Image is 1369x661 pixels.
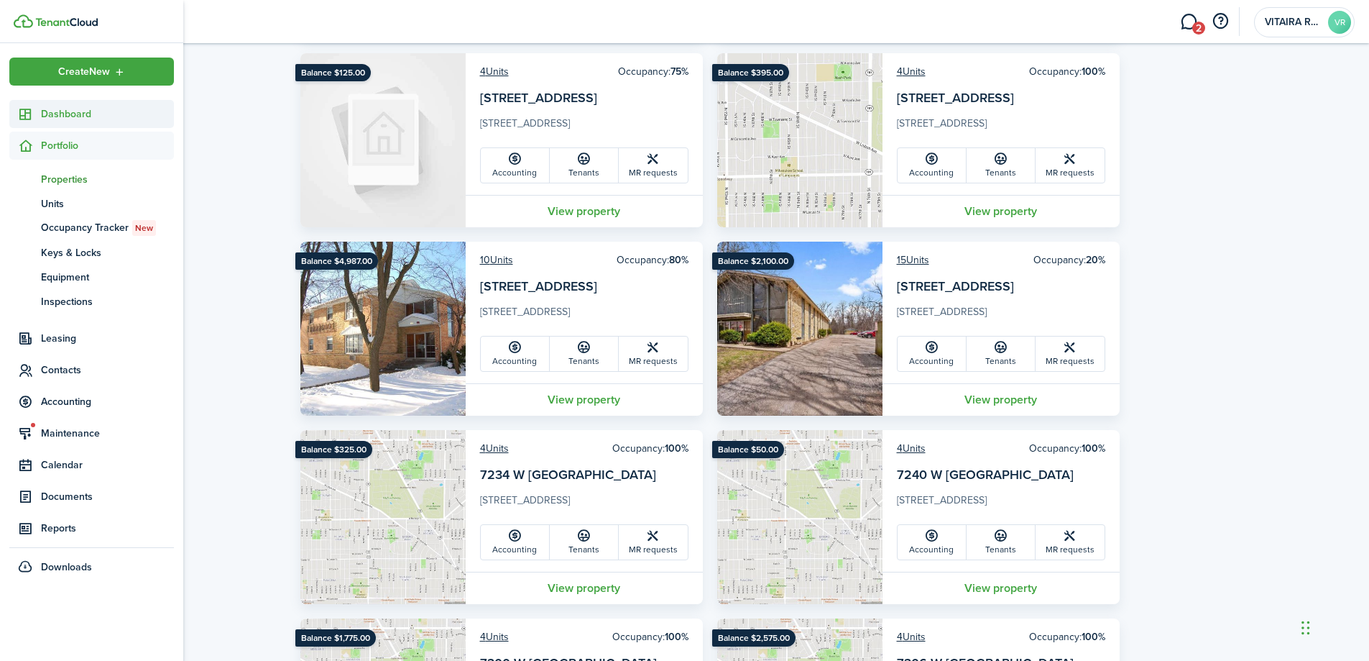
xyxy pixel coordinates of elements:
span: Occupancy Tracker [41,220,174,236]
a: Properties [9,167,174,191]
card-header-right: Occupancy: [617,252,688,268]
a: View property [882,383,1120,416]
span: Keys & Locks [41,245,174,260]
a: Accounting [481,525,550,560]
ribbon: Balance $2,575.00 [712,629,796,647]
a: Tenants [550,525,619,560]
a: 7234 W [GEOGRAPHIC_DATA] [480,465,656,484]
span: Dashboard [41,106,174,122]
a: Messaging [1175,4,1202,40]
span: Maintenance [41,426,174,441]
span: Create New [58,67,110,77]
span: Reports [41,521,174,536]
card-header-right: Occupancy: [1029,441,1105,456]
ribbon: Balance $395.00 [712,64,789,81]
a: MR requests [619,337,688,371]
a: 4Units [480,441,509,456]
span: Leasing [41,331,174,346]
card-description: [STREET_ADDRESS] [897,116,1105,139]
ribbon: Balance $2,100.00 [712,252,794,270]
a: Accounting [898,337,967,371]
a: [STREET_ADDRESS] [897,277,1014,296]
img: TenantCloud [14,14,33,28]
img: Property avatar [300,430,466,604]
a: Accounting [898,525,967,560]
b: 100% [1082,441,1105,456]
span: New [135,222,153,234]
a: MR requests [619,525,688,560]
ribbon: Balance $50.00 [712,441,784,458]
a: 4Units [897,441,926,456]
a: [STREET_ADDRESS] [480,277,597,296]
card-description: [STREET_ADDRESS] [480,493,688,516]
a: Tenants [550,148,619,183]
a: Accounting [898,148,967,183]
span: Calendar [41,457,174,473]
img: Property avatar [717,242,882,416]
a: View property [882,572,1120,604]
a: Tenants [967,337,1036,371]
span: Inspections [41,294,174,309]
a: View property [882,195,1120,227]
button: Open menu [9,58,174,86]
a: Accounting [481,148,550,183]
a: [STREET_ADDRESS] [897,88,1014,107]
b: 75% [670,64,688,79]
a: Inspections [9,289,174,314]
button: Open resource center [1208,9,1232,34]
iframe: Chat Widget [1130,506,1369,661]
span: Properties [41,172,174,187]
img: TenantCloud [35,18,98,27]
a: Tenants [967,525,1036,560]
a: 4Units [897,64,926,79]
span: Documents [41,489,174,504]
span: Equipment [41,270,174,285]
a: 10Units [480,252,513,268]
b: 100% [665,441,688,456]
b: 100% [665,629,688,644]
a: 4Units [480,629,509,644]
a: Accounting [481,337,550,371]
card-header-right: Occupancy: [1033,252,1105,268]
span: Portfolio [41,138,174,153]
a: Occupancy TrackerNew [9,216,174,240]
a: View property [466,572,703,604]
span: Units [41,196,174,211]
span: 2 [1192,22,1205,35]
card-header-right: Occupancy: [612,441,688,456]
b: 80% [669,252,688,268]
a: 15Units [897,252,929,268]
b: 100% [1082,64,1105,79]
avatar-text: VR [1328,11,1351,34]
ribbon: Balance $4,987.00 [295,252,378,270]
div: Drag [1301,606,1310,649]
img: Property avatar [717,53,882,227]
a: View property [466,383,703,416]
ribbon: Balance $1,775.00 [295,629,376,647]
b: 20% [1086,252,1105,268]
a: Equipment [9,265,174,289]
a: Tenants [550,337,619,371]
a: MR requests [1036,525,1105,560]
span: Downloads [41,560,92,575]
card-header-right: Occupancy: [1029,629,1105,644]
card-description: [STREET_ADDRESS] [897,493,1105,516]
img: Property avatar [717,430,882,604]
a: MR requests [619,148,688,183]
ribbon: Balance $125.00 [295,64,371,81]
card-description: [STREET_ADDRESS] [480,304,688,327]
a: MR requests [1036,337,1105,371]
a: 7240 W [GEOGRAPHIC_DATA] [897,465,1074,484]
card-header-right: Occupancy: [1029,64,1105,79]
span: Accounting [41,394,174,409]
a: 4Units [480,64,509,79]
a: Units [9,191,174,216]
b: 100% [1082,629,1105,644]
a: 4Units [897,629,926,644]
card-description: [STREET_ADDRESS] [897,304,1105,327]
card-description: [STREET_ADDRESS] [480,116,688,139]
img: Property avatar [300,242,466,416]
img: Property avatar [300,53,466,227]
ribbon: Balance $325.00 [295,441,372,458]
